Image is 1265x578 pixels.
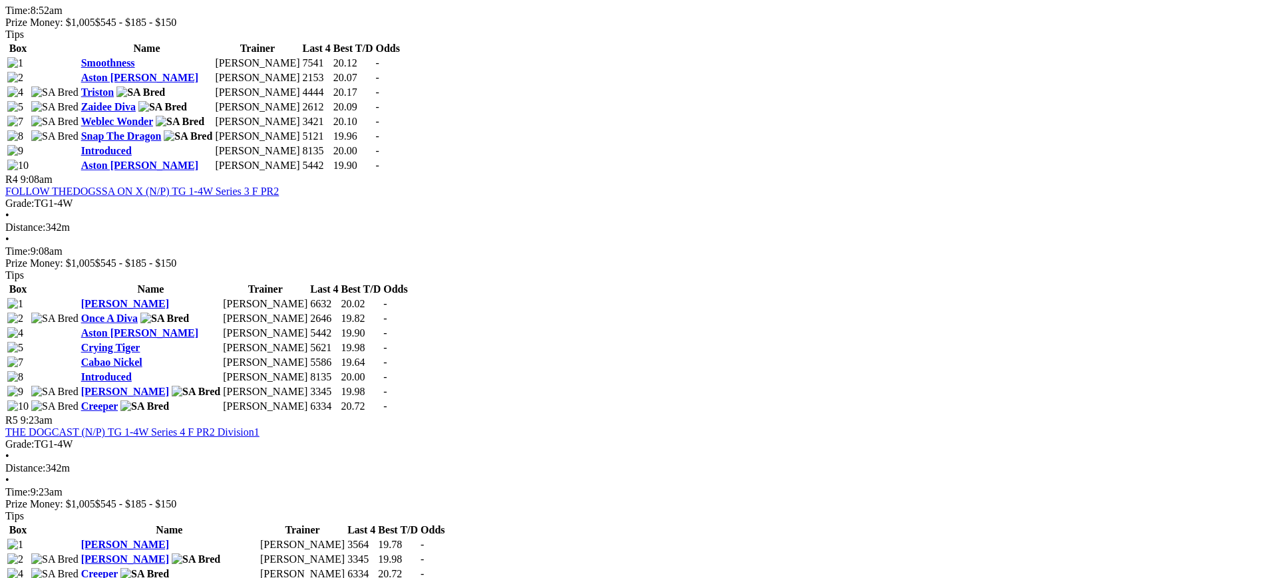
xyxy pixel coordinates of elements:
td: 5621 [309,341,339,355]
img: 2 [7,553,23,565]
img: 5 [7,342,23,354]
img: SA Bred [31,400,79,412]
th: Last 4 [347,523,376,537]
img: SA Bred [31,86,79,98]
td: 5121 [302,130,331,143]
span: • [5,233,9,245]
td: 4444 [302,86,331,99]
span: R5 [5,414,18,426]
span: - [383,342,387,353]
a: Introduced [81,371,132,382]
span: - [383,386,387,397]
a: Crying Tiger [81,342,140,353]
img: 1 [7,298,23,310]
td: 19.98 [377,553,419,566]
th: Trainer [222,283,308,296]
a: [PERSON_NAME] [81,386,169,397]
td: 19.64 [341,356,382,369]
img: SA Bred [31,116,79,128]
a: Smoothness [81,57,135,69]
span: - [375,86,379,98]
td: 20.09 [333,100,374,114]
td: 19.90 [333,159,374,172]
td: [PERSON_NAME] [222,370,308,384]
span: R4 [5,174,18,185]
td: [PERSON_NAME] [214,115,300,128]
img: SA Bred [120,400,169,412]
span: • [5,210,9,221]
td: [PERSON_NAME] [222,312,308,325]
td: 19.98 [341,385,382,398]
a: Aston [PERSON_NAME] [81,327,198,339]
td: [PERSON_NAME] [222,341,308,355]
td: 20.10 [333,115,374,128]
img: SA Bred [116,86,165,98]
td: [PERSON_NAME] [222,297,308,311]
span: Tips [5,269,24,281]
a: Triston [81,86,114,98]
span: - [383,313,387,324]
img: 2 [7,313,23,325]
div: 342m [5,221,1260,233]
a: THE DOGCAST (N/P) TG 1-4W Series 4 F PR2 Division1 [5,426,260,438]
img: 2 [7,72,23,84]
span: - [375,160,379,171]
span: • [5,450,9,462]
img: 5 [7,101,23,113]
span: Distance: [5,462,45,474]
th: Name [81,42,214,55]
span: - [383,357,387,368]
td: 5442 [309,327,339,340]
td: 6334 [309,400,339,413]
img: 7 [7,116,23,128]
span: Box [9,283,27,295]
div: Prize Money: $1,005 [5,17,1260,29]
th: Trainer [260,523,345,537]
th: Name [81,523,258,537]
img: 4 [7,86,23,98]
td: 8135 [302,144,331,158]
td: 3564 [347,538,376,551]
td: [PERSON_NAME] [214,100,300,114]
span: $545 - $185 - $150 [95,498,177,509]
img: SA Bred [31,386,79,398]
td: 19.98 [341,341,382,355]
img: 4 [7,327,23,339]
div: Prize Money: $1,005 [5,498,1260,510]
td: 3345 [309,385,339,398]
td: 20.07 [333,71,374,84]
span: $545 - $185 - $150 [95,257,177,269]
img: SA Bred [31,130,79,142]
th: Odds [383,283,408,296]
img: 1 [7,57,23,69]
td: 3345 [347,553,376,566]
span: - [421,539,424,550]
td: [PERSON_NAME] [214,159,300,172]
div: 342m [5,462,1260,474]
img: SA Bred [138,101,187,113]
td: 20.17 [333,86,374,99]
img: 9 [7,145,23,157]
span: Grade: [5,438,35,450]
img: 9 [7,386,23,398]
a: Cabao Nickel [81,357,142,368]
a: [PERSON_NAME] [81,553,169,565]
td: 20.72 [341,400,382,413]
span: Grade: [5,198,35,209]
span: Tips [5,29,24,40]
span: - [375,101,379,112]
img: SA Bred [31,553,79,565]
span: - [383,400,387,412]
span: - [383,298,387,309]
td: 7541 [302,57,331,70]
a: Introduced [81,145,132,156]
td: 19.96 [333,130,374,143]
td: 5586 [309,356,339,369]
img: 1 [7,539,23,551]
img: SA Bred [164,130,212,142]
th: Last 4 [309,283,339,296]
div: TG1-4W [5,438,1260,450]
span: - [375,130,379,142]
td: 20.02 [341,297,382,311]
img: 7 [7,357,23,368]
